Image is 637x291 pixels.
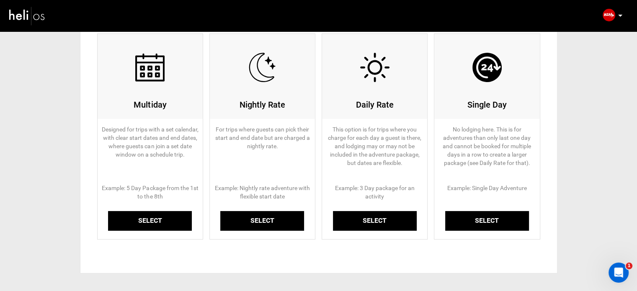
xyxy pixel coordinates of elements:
[102,99,199,111] div: Multiday
[443,178,531,207] p: Example: Single Day Adventure
[438,99,536,111] div: Single Day
[326,99,423,111] div: Daily Rate
[214,99,311,111] div: Nightly Rate
[472,53,502,82] img: 24-hours.svg
[108,211,192,231] a: Select
[333,211,417,231] a: Select
[626,263,632,269] span: 1
[445,211,529,231] a: Select
[8,5,46,27] img: heli-logo
[210,119,315,173] p: For trips where guests can pick their start and end date but are charged a nightly rate.
[434,119,540,173] p: No lodging here. This is for adventures than only last one day and cannot be booked for multiple ...
[322,119,428,173] p: This option is for trips where you charge for each day a guest is there, and lodging may or may n...
[135,53,165,82] img: calendar.svg
[98,178,203,207] p: Example: 5 Day Package from the 1st to the 8th
[609,263,629,283] iframe: Intercom live chat
[322,178,428,207] p: Example: 3 Day package for an activity
[220,211,304,231] a: Select
[210,178,315,207] p: Example: Nightly rate adventure with flexible start date
[360,53,389,82] img: sun.svg
[603,9,615,21] img: img_3e9a24e4d1d91d438943ece4b7815700.jpg
[248,53,277,82] img: night-mode.svg
[98,119,203,173] p: Designed for trips with a set calendar, with clear start dates and end dates, where guests can jo...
